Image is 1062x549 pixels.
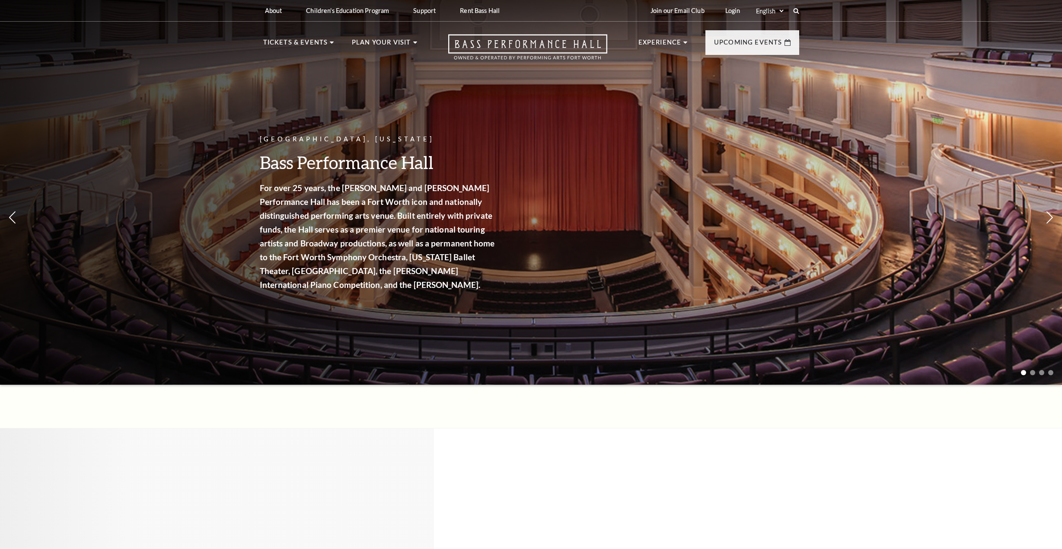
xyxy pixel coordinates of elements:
[352,37,411,53] p: Plan Your Visit
[263,37,328,53] p: Tickets & Events
[306,7,389,14] p: Children's Education Program
[754,7,785,15] select: Select:
[260,151,498,173] h3: Bass Performance Hall
[638,37,682,53] p: Experience
[265,7,282,14] p: About
[460,7,500,14] p: Rent Bass Hall
[260,134,498,145] p: [GEOGRAPHIC_DATA], [US_STATE]
[714,37,782,53] p: Upcoming Events
[413,7,436,14] p: Support
[260,183,495,290] strong: For over 25 years, the [PERSON_NAME] and [PERSON_NAME] Performance Hall has been a Fort Worth ico...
